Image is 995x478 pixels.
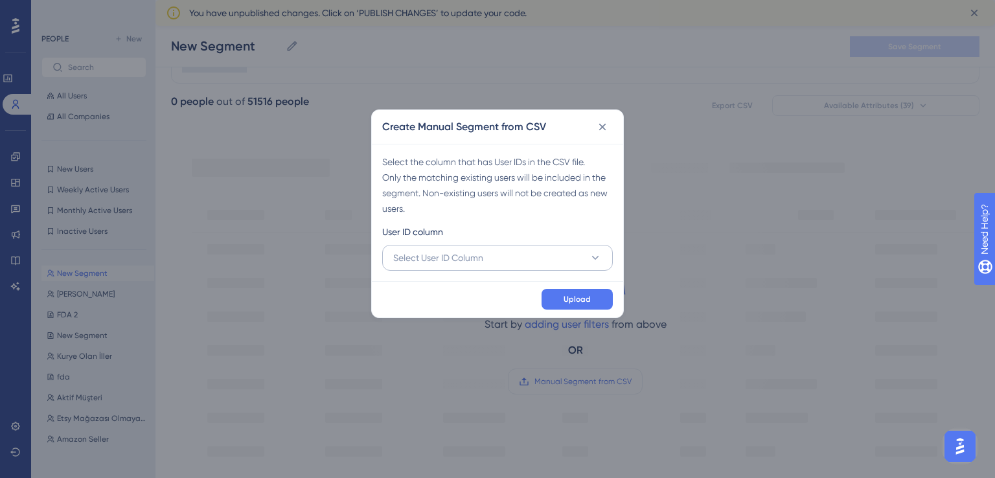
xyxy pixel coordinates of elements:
div: Select the column that has User IDs in the CSV file. Only the matching existing users will be inc... [382,154,613,216]
iframe: UserGuiding AI Assistant Launcher [941,427,979,466]
span: Upload [564,294,591,304]
h2: Create Manual Segment from CSV [382,119,546,135]
span: Select User ID Column [393,250,483,266]
span: Need Help? [30,3,81,19]
span: User ID column [382,224,443,240]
